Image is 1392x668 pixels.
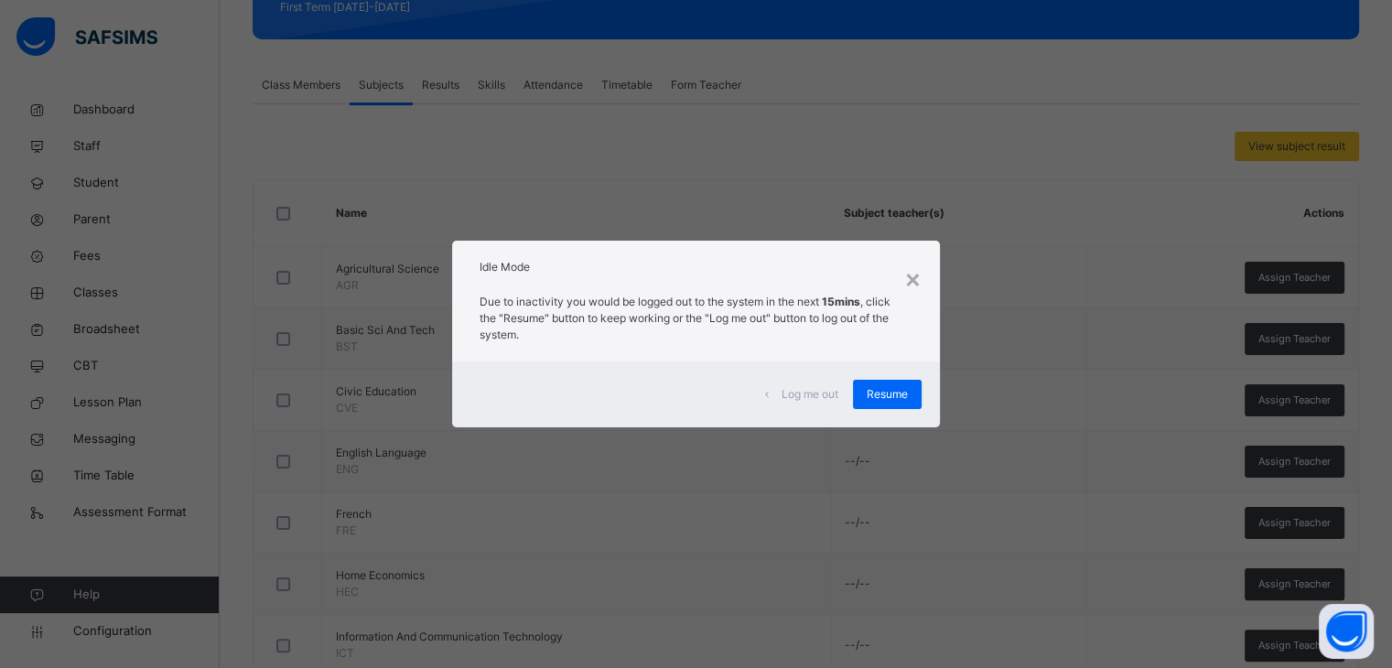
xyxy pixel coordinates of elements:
p: Due to inactivity you would be logged out to the system in the next , click the "Resume" button t... [480,294,912,343]
h2: Idle Mode [480,259,912,275]
strong: 15mins [822,295,860,308]
div: × [904,259,922,297]
button: Open asap [1319,604,1374,659]
span: Resume [867,386,908,403]
span: Log me out [782,386,838,403]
